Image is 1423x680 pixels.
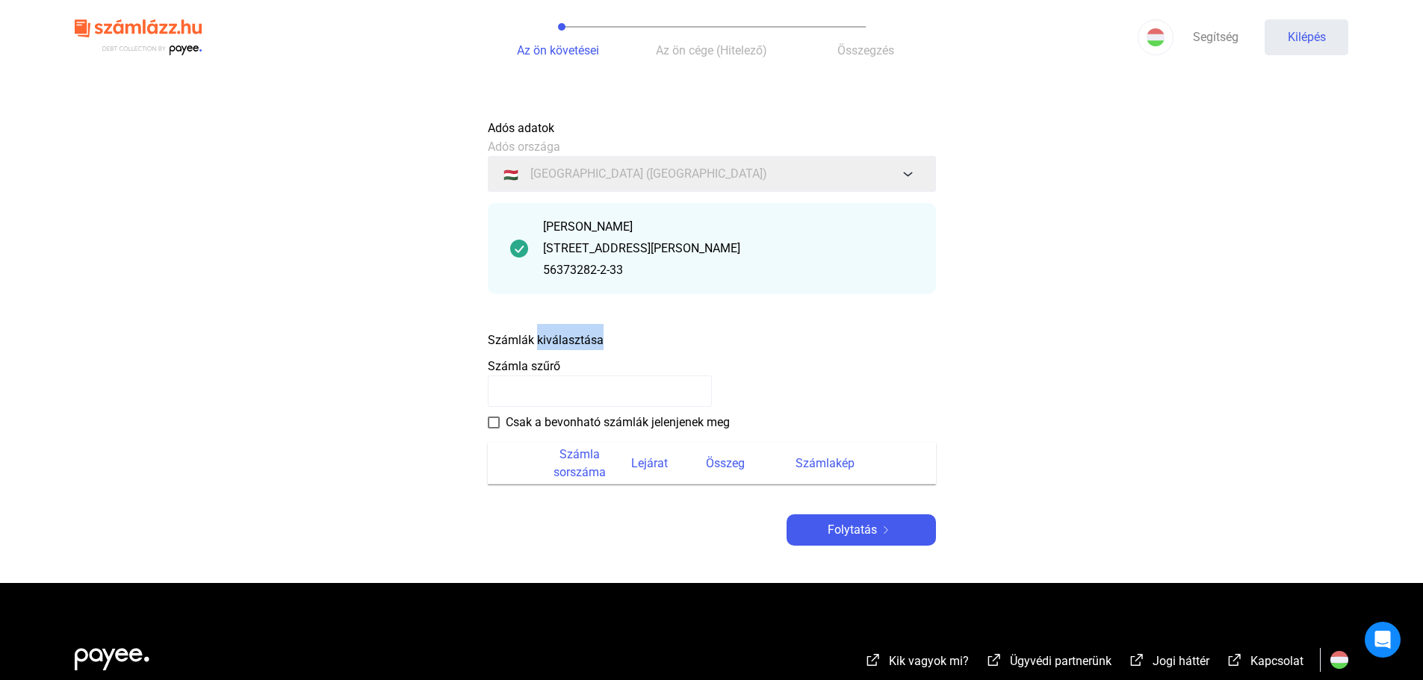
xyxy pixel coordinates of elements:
font: 🇭🇺 [503,168,518,182]
a: Segítség [1174,19,1257,55]
font: Adós adatok [488,121,554,135]
font: Az ön cége (Hitelező) [656,43,767,57]
img: külső-link-fehér [1226,652,1244,667]
button: Kilépés [1265,19,1348,55]
font: Lejárat [631,456,668,470]
font: Számlák kiválasztása [488,333,604,347]
font: Kilépés [1288,30,1326,44]
a: külső-link-fehérÜgyvédi partnerünk [985,656,1112,670]
img: jobbra nyíl-fehér [877,526,895,534]
img: HU [1147,28,1165,46]
font: Számla szűrő [488,359,560,373]
img: HU.svg [1330,651,1348,669]
img: külső-link-fehér [985,652,1003,667]
font: Kapcsolat [1250,654,1303,668]
font: Adós országa [488,140,560,154]
button: Folytatásjobbra nyíl-fehér [787,514,936,546]
font: Az ön követései [517,43,599,57]
font: Számlakép [796,456,855,470]
font: 56373282-2-33 [543,263,623,277]
div: Összeg [706,455,796,472]
button: 🇭🇺[GEOGRAPHIC_DATA] ([GEOGRAPHIC_DATA]) [488,156,936,192]
div: Open Intercom Messenger [1365,622,1401,658]
font: Összegzés [837,43,894,57]
font: Számla sorszáma [554,447,606,479]
font: Kik vagyok mi? [889,654,969,668]
img: szamlazzhu-logó [75,13,202,62]
a: külső-link-fehérKapcsolat [1226,656,1303,670]
div: Számlakép [796,455,918,472]
font: Jogi háttér [1153,654,1209,668]
font: [STREET_ADDRESS][PERSON_NAME] [543,241,740,255]
img: külső-link-fehér [1128,652,1146,667]
font: Csak a bevonható számlák jelenjenek meg [506,415,730,429]
font: Összeg [706,456,745,470]
div: Számla sorszáma [542,446,631,481]
img: white-payee-white-dot.svg [75,640,149,670]
font: Segítség [1193,30,1238,44]
font: [GEOGRAPHIC_DATA] ([GEOGRAPHIC_DATA]) [530,166,767,181]
font: [PERSON_NAME] [543,219,633,234]
img: külső-link-fehér [864,652,882,667]
a: külső-link-fehérKik vagyok mi? [864,656,969,670]
button: HU [1138,19,1174,55]
a: külső-link-fehérJogi háttér [1128,656,1209,670]
div: Lejárat [631,455,706,472]
font: Folytatás [828,523,877,537]
img: pipa-sötétebb-zöld-kör [510,240,528,258]
font: Ügyvédi partnerünk [1010,654,1112,668]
